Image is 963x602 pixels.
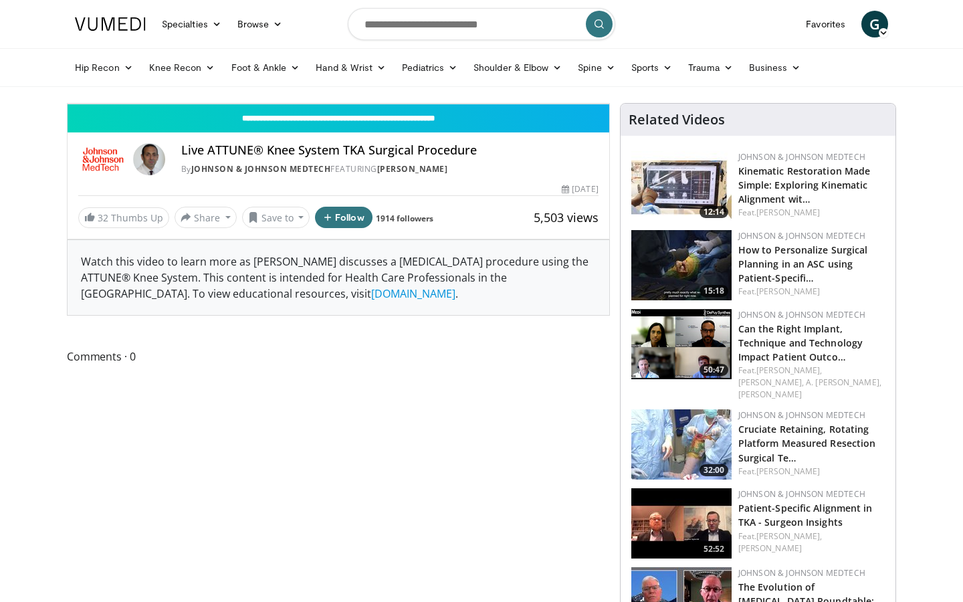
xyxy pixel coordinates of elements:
img: 0a19414f-c93e-42e1-9beb-a6a712649a1a.150x105_q85_crop-smart_upscale.jpg [631,488,732,559]
img: 472a121b-35d4-4ec2-8229-75e8a36cd89a.150x105_q85_crop-smart_upscale.jpg [631,230,732,300]
a: [PERSON_NAME] [377,163,448,175]
a: Kinematic Restoration Made Simple: Exploring Kinematic Alignment wit… [738,165,871,205]
a: Specialties [154,11,229,37]
a: Johnson & Johnson MedTech [738,409,865,421]
a: 32 Thumbs Up [78,207,169,228]
a: G [861,11,888,37]
a: [DOMAIN_NAME] [371,286,455,301]
div: Watch this video to learn more as [PERSON_NAME] discusses a [MEDICAL_DATA] procedure using the AT... [68,240,609,315]
a: Foot & Ankle [223,54,308,81]
a: 32:00 [631,409,732,480]
img: d2f1f5c7-4d42-4b3c-8b00-625fa3d8e1f2.150x105_q85_crop-smart_upscale.jpg [631,151,732,221]
a: Hip Recon [67,54,141,81]
a: Sports [623,54,681,81]
a: Johnson & Johnson MedTech [738,567,865,579]
img: VuMedi Logo [75,17,146,31]
a: [PERSON_NAME] [756,207,820,218]
a: Hand & Wrist [308,54,394,81]
span: 32:00 [700,464,728,476]
div: By FEATURING [181,163,599,175]
button: Save to [242,207,310,228]
a: Knee Recon [141,54,223,81]
div: Feat. [738,365,885,401]
a: 52:52 [631,488,732,559]
button: Follow [315,207,372,228]
a: A. [PERSON_NAME], [806,377,881,388]
a: Johnson & Johnson MedTech [191,163,331,175]
img: b5400aea-374e-4711-be01-d494341b958b.png.150x105_q85_crop-smart_upscale.png [631,309,732,379]
a: Favorites [798,11,853,37]
a: Business [741,54,809,81]
div: Feat. [738,286,885,298]
a: Can the Right Implant, Technique and Technology Impact Patient Outco… [738,322,863,363]
div: Feat. [738,466,885,478]
a: 12:14 [631,151,732,221]
span: 50:47 [700,364,728,376]
span: 5,503 views [534,209,599,225]
a: [PERSON_NAME] [756,466,820,477]
a: [PERSON_NAME], [756,530,822,542]
a: [PERSON_NAME] [738,389,802,400]
img: Avatar [133,143,165,175]
a: Patient-Specific Alignment in TKA - Surgeon Insights [738,502,873,528]
img: Johnson & Johnson MedTech [78,143,128,175]
span: 15:18 [700,285,728,297]
a: 15:18 [631,230,732,300]
a: How to Personalize Surgical Planning in an ASC using Patient-Specifi… [738,243,868,284]
a: [PERSON_NAME], [756,365,822,376]
img: f0e07374-00cf-42d7-9316-c92f04c59ece.150x105_q85_crop-smart_upscale.jpg [631,409,732,480]
div: Feat. [738,530,885,555]
a: [PERSON_NAME], [738,377,804,388]
div: [DATE] [562,183,598,195]
a: [PERSON_NAME] [756,286,820,297]
a: Johnson & Johnson MedTech [738,488,865,500]
span: 12:14 [700,206,728,218]
span: 32 [98,211,108,224]
a: Johnson & Johnson MedTech [738,230,865,241]
a: Trauma [680,54,741,81]
a: Pediatrics [394,54,465,81]
a: Spine [570,54,623,81]
a: Browse [229,11,291,37]
button: Share [175,207,237,228]
a: 1914 followers [376,213,433,224]
a: Johnson & Johnson MedTech [738,151,865,163]
h4: Related Videos [629,112,725,128]
div: Feat. [738,207,885,219]
span: Comments 0 [67,348,610,365]
a: [PERSON_NAME] [738,542,802,554]
a: Johnson & Johnson MedTech [738,309,865,320]
a: 50:47 [631,309,732,379]
input: Search topics, interventions [348,8,615,40]
span: 52:52 [700,543,728,555]
a: Cruciate Retaining, Rotating Platform Measured Resection Surgical Te… [738,423,876,464]
h4: Live ATTUNE® Knee System TKA Surgical Procedure [181,143,599,158]
a: Shoulder & Elbow [465,54,570,81]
